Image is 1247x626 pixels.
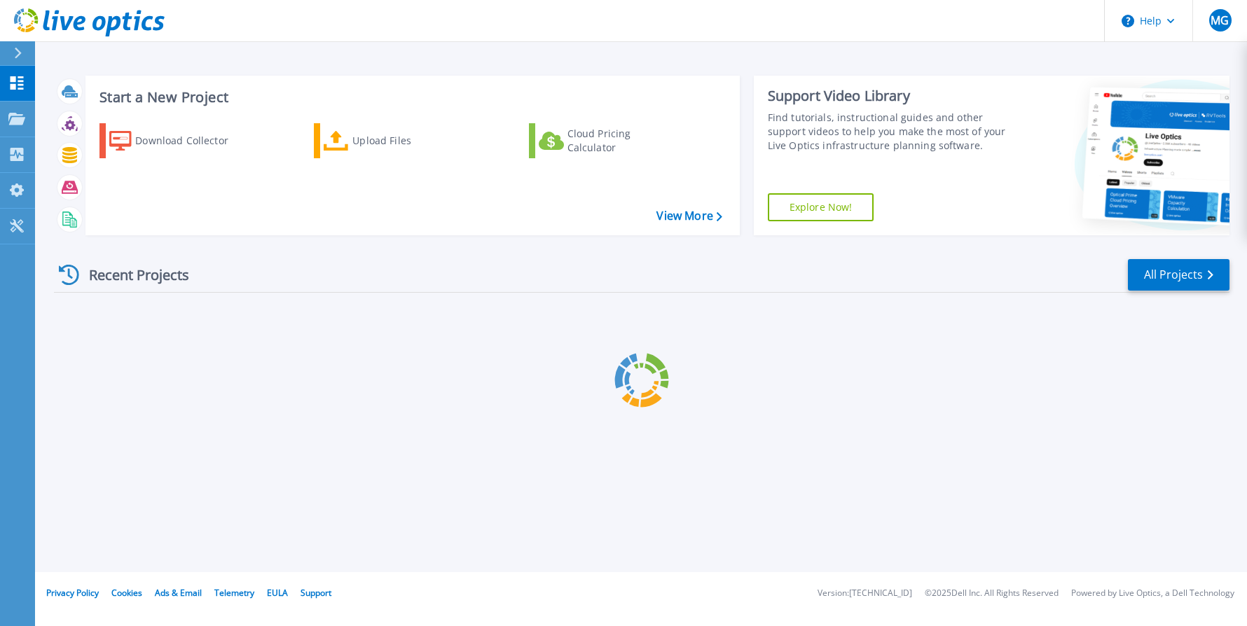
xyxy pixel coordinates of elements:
[768,111,1010,153] div: Find tutorials, instructional guides and other support videos to help you make the most of your L...
[99,123,256,158] a: Download Collector
[768,87,1010,105] div: Support Video Library
[135,127,247,155] div: Download Collector
[155,587,202,599] a: Ads & Email
[54,258,208,292] div: Recent Projects
[111,587,142,599] a: Cookies
[267,587,288,599] a: EULA
[768,193,874,221] a: Explore Now!
[1071,589,1234,598] li: Powered by Live Optics, a Dell Technology
[567,127,680,155] div: Cloud Pricing Calculator
[818,589,912,598] li: Version: [TECHNICAL_ID]
[925,589,1059,598] li: © 2025 Dell Inc. All Rights Reserved
[314,123,470,158] a: Upload Files
[214,587,254,599] a: Telemetry
[1128,259,1229,291] a: All Projects
[301,587,331,599] a: Support
[1211,15,1229,26] span: MG
[529,123,685,158] a: Cloud Pricing Calculator
[352,127,464,155] div: Upload Files
[99,90,722,105] h3: Start a New Project
[46,587,99,599] a: Privacy Policy
[656,209,722,223] a: View More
